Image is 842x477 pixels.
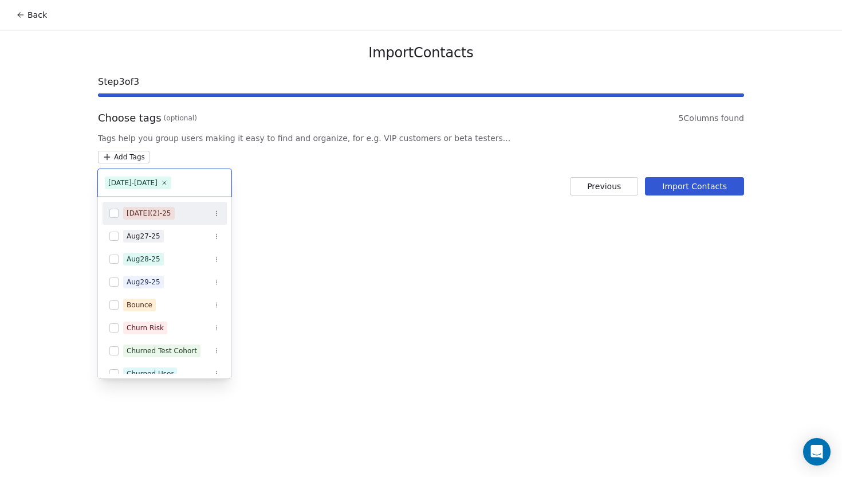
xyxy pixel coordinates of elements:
div: [DATE]-[DATE] [108,178,158,188]
div: [DATE](2)-25 [127,208,171,218]
div: Aug27-25 [127,231,160,241]
div: Aug29-25 [127,277,160,287]
div: Bounce [127,300,152,310]
div: Churned User [127,369,174,379]
div: Churned Test Cohort [127,346,197,356]
div: Churn Risk [127,323,164,333]
div: Aug28-25 [127,254,160,264]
